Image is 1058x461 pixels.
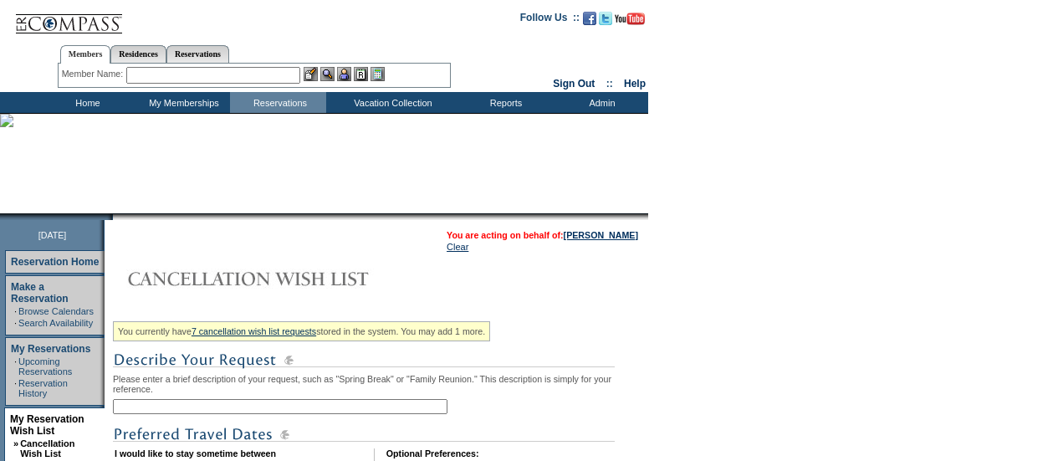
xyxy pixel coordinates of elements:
[110,45,166,63] a: Residences
[230,92,326,113] td: Reservations
[583,12,596,25] img: Become our fan on Facebook
[14,306,17,316] td: ·
[18,378,68,398] a: Reservation History
[599,17,612,27] a: Follow us on Twitter
[113,213,115,220] img: blank.gif
[115,448,276,458] b: I would like to stay sometime between
[615,17,645,27] a: Subscribe to our YouTube Channel
[552,92,648,113] td: Admin
[304,67,318,81] img: b_edit.gif
[11,281,69,305] a: Make a Reservation
[14,318,17,328] td: ·
[456,92,552,113] td: Reports
[583,17,596,27] a: Become our fan on Facebook
[371,67,385,81] img: b_calculator.gif
[624,78,646,90] a: Help
[10,413,84,437] a: My Reservation Wish List
[615,13,645,25] img: Subscribe to our YouTube Channel
[18,356,72,376] a: Upcoming Reservations
[192,326,316,336] a: 7 cancellation wish list requests
[13,438,18,448] b: »
[113,262,447,295] img: Cancellation Wish List
[134,92,230,113] td: My Memberships
[38,92,134,113] td: Home
[606,78,613,90] span: ::
[447,230,638,240] span: You are acting on behalf of:
[520,10,580,30] td: Follow Us ::
[62,67,126,81] div: Member Name:
[11,343,90,355] a: My Reservations
[337,67,351,81] img: Impersonate
[60,45,111,64] a: Members
[599,12,612,25] img: Follow us on Twitter
[107,213,113,220] img: promoShadowLeftCorner.gif
[326,92,456,113] td: Vacation Collection
[354,67,368,81] img: Reservations
[553,78,595,90] a: Sign Out
[564,230,638,240] a: [PERSON_NAME]
[20,438,74,458] a: Cancellation Wish List
[386,448,479,458] b: Optional Preferences:
[320,67,335,81] img: View
[113,321,490,341] div: You currently have stored in the system. You may add 1 more.
[18,306,94,316] a: Browse Calendars
[11,256,99,268] a: Reservation Home
[38,230,67,240] span: [DATE]
[14,356,17,376] td: ·
[14,378,17,398] td: ·
[447,242,468,252] a: Clear
[18,318,93,328] a: Search Availability
[166,45,229,63] a: Reservations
